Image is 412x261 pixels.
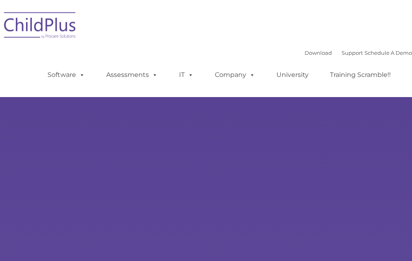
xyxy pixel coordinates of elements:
a: Download [305,50,332,56]
a: Company [207,67,263,83]
a: Training Scramble!! [322,67,399,83]
a: Schedule A Demo [365,50,412,56]
a: IT [171,67,202,83]
a: Software [39,67,93,83]
a: Assessments [98,67,166,83]
a: Support [342,50,363,56]
a: University [268,67,317,83]
font: | [305,50,412,56]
